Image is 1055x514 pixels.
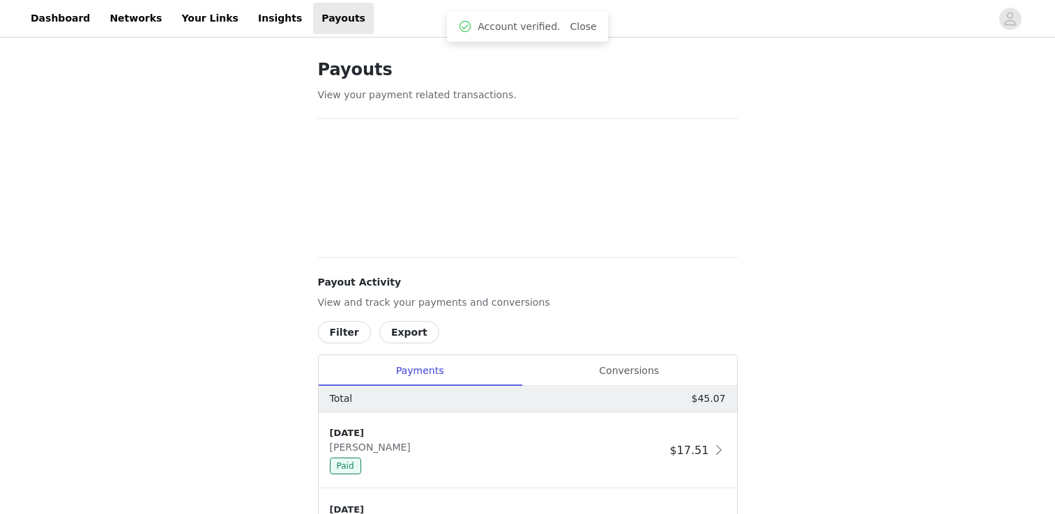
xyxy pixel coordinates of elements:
[22,3,98,34] a: Dashboard
[330,458,361,474] span: Paid
[173,3,247,34] a: Your Links
[692,391,726,406] p: $45.07
[379,321,439,343] button: Export
[669,444,708,457] span: $17.51
[250,3,310,34] a: Insights
[319,355,522,387] div: Payments
[318,295,738,310] p: View and track your payments and conversions
[478,20,560,34] span: Account verified.
[1003,8,1017,30] div: avatar
[101,3,170,34] a: Networks
[522,355,737,387] div: Conversions
[318,321,371,343] button: Filter
[318,275,738,290] h4: Payout Activity
[318,57,738,82] h1: Payouts
[319,412,737,489] div: clickable-list-item
[330,426,665,440] div: [DATE]
[313,3,374,34] a: Payouts
[570,21,597,32] a: Close
[330,442,416,453] span: [PERSON_NAME]
[318,88,738,102] p: View your payment related transactions.
[330,391,353,406] p: Total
